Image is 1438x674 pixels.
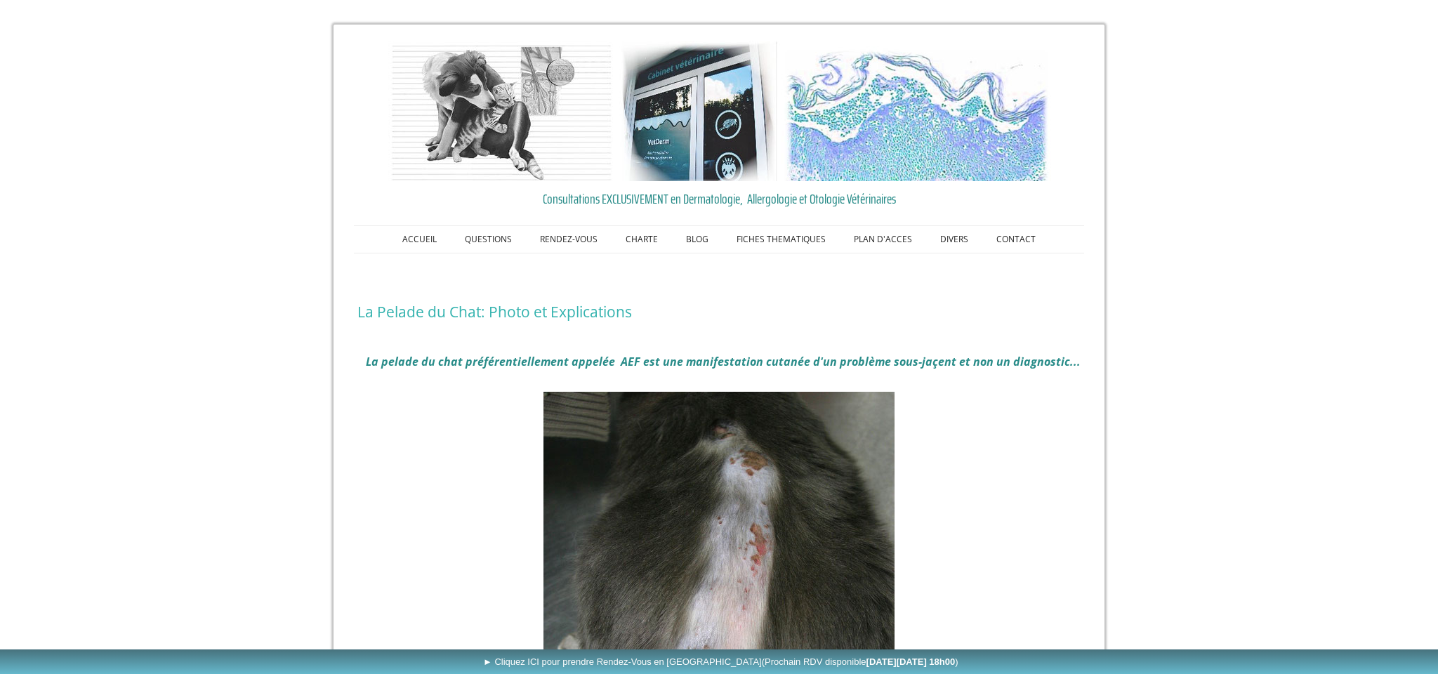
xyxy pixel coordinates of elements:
[672,226,723,253] a: BLOG
[762,656,958,667] span: (Prochain RDV disponible )
[723,226,840,253] a: FICHES THEMATIQUES
[982,226,1050,253] a: CONTACT
[366,354,1081,369] b: La pelade du chat préférentiellement appelée AEF est une manifestation cutanée d'un problème sous...
[612,226,672,253] a: CHARTE
[357,303,1081,321] h1: La Pelade du Chat: Photo et Explications
[451,226,526,253] a: QUESTIONS
[388,226,451,253] a: ACCUEIL
[926,226,982,253] a: DIVERS
[526,226,612,253] a: RENDEZ-VOUS
[840,226,926,253] a: PLAN D'ACCES
[357,188,1081,209] a: Consultations EXCLUSIVEMENT en Dermatologie, Allergologie et Otologie Vétérinaires
[483,656,958,667] span: ► Cliquez ICI pour prendre Rendez-Vous en [GEOGRAPHIC_DATA]
[866,656,956,667] b: [DATE][DATE] 18h00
